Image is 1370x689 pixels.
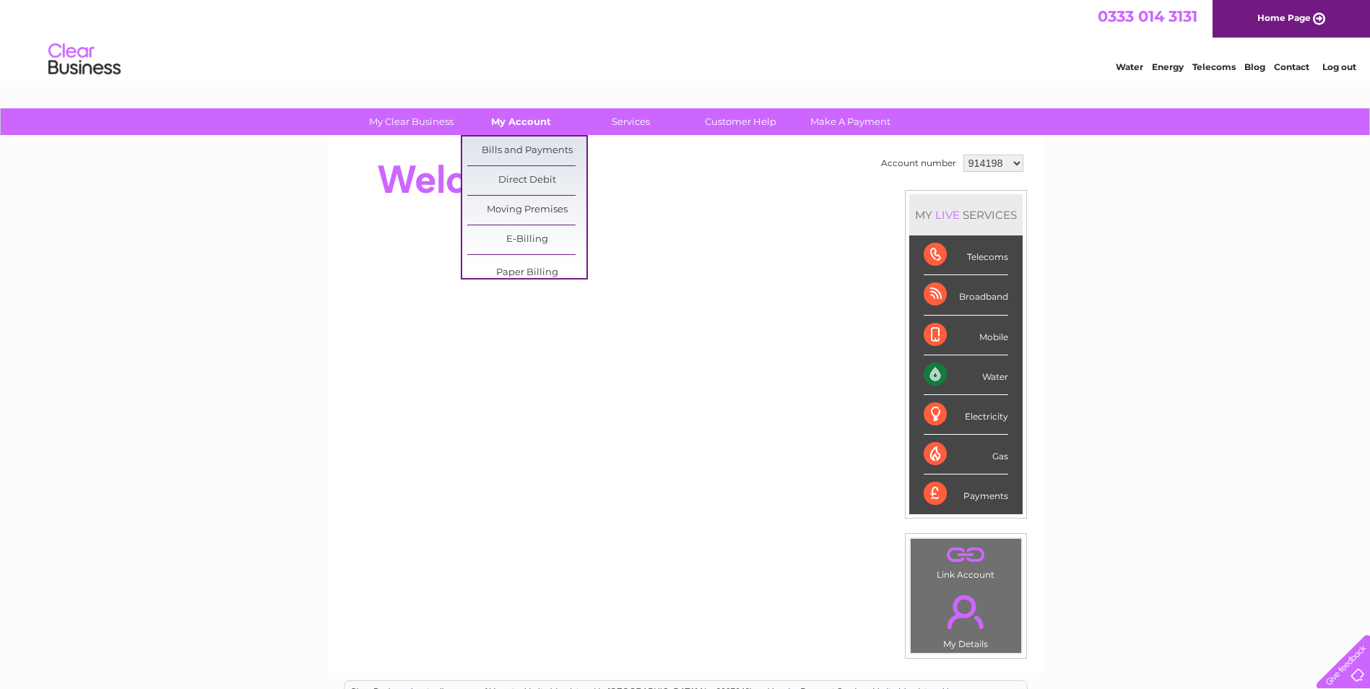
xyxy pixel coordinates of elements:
[909,194,1023,235] div: MY SERVICES
[791,108,910,135] a: Make A Payment
[48,38,121,82] img: logo.png
[461,108,581,135] a: My Account
[924,435,1008,474] div: Gas
[1244,61,1265,72] a: Blog
[467,225,586,254] a: E-Billing
[681,108,800,135] a: Customer Help
[344,8,1027,70] div: Clear Business is a trading name of Verastar Limited (registered in [GEOGRAPHIC_DATA] No. 3667643...
[924,474,1008,513] div: Payments
[467,136,586,165] a: Bills and Payments
[910,583,1022,654] td: My Details
[1192,61,1236,72] a: Telecoms
[571,108,690,135] a: Services
[467,259,586,287] a: Paper Billing
[467,166,586,195] a: Direct Debit
[914,586,1018,637] a: .
[924,355,1008,395] div: Water
[1116,61,1143,72] a: Water
[877,151,960,175] td: Account number
[924,275,1008,315] div: Broadband
[1274,61,1309,72] a: Contact
[1098,7,1197,25] a: 0333 014 3131
[1152,61,1184,72] a: Energy
[910,538,1022,584] td: Link Account
[932,208,963,222] div: LIVE
[1322,61,1356,72] a: Log out
[924,235,1008,275] div: Telecoms
[352,108,471,135] a: My Clear Business
[924,316,1008,355] div: Mobile
[467,196,586,225] a: Moving Premises
[924,395,1008,435] div: Electricity
[914,542,1018,568] a: .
